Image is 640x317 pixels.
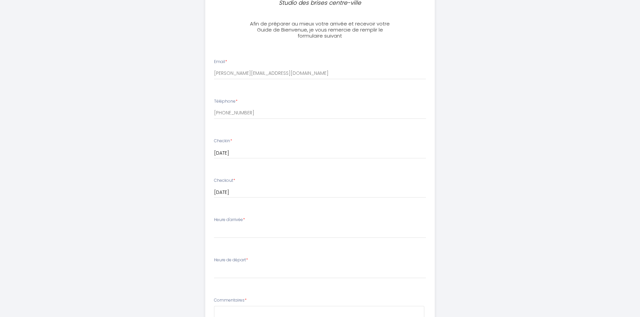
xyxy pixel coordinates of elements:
label: Email [214,59,227,65]
label: Heure d'arrivée [214,217,245,223]
label: Checkin [214,138,232,144]
h3: Afin de préparer au mieux votre arrivée et recevoir votre Guide de Bienvenue, je vous remercie de... [245,21,395,39]
label: Commentaires [214,297,247,304]
label: Checkout [214,177,235,184]
label: Téléphone [214,98,238,105]
label: Heure de départ [214,257,248,263]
